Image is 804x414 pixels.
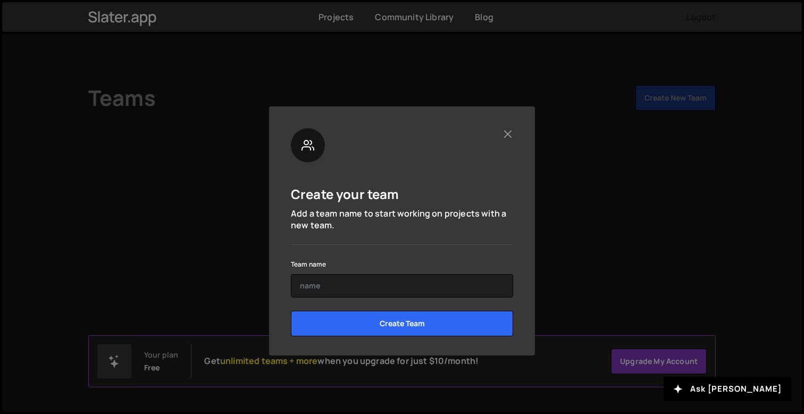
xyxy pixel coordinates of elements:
[291,274,513,297] input: name
[291,259,326,270] label: Team name
[291,311,513,336] input: Create Team
[502,128,513,139] button: Close
[291,208,513,231] p: Add a team name to start working on projects with a new team.
[664,377,791,401] button: Ask [PERSON_NAME]
[291,186,399,202] h5: Create your team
